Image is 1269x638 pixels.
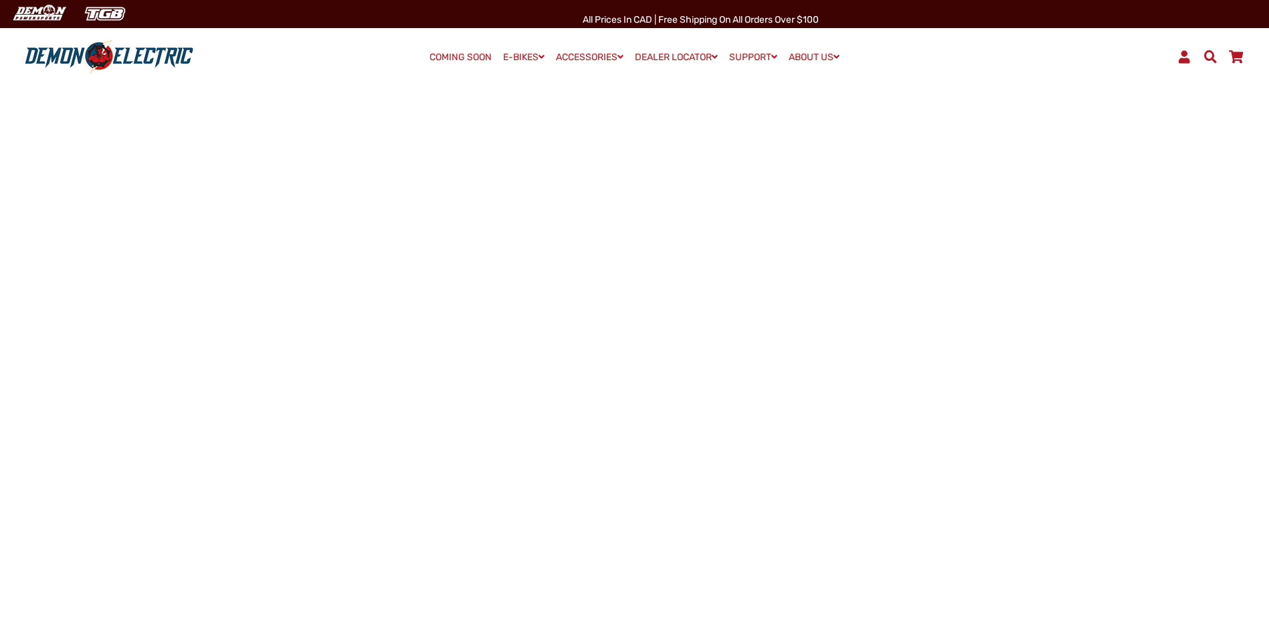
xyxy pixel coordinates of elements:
a: DEALER LOCATOR [630,47,722,67]
img: Demon Electric [7,3,71,25]
a: ABOUT US [784,47,844,67]
a: SUPPORT [724,47,782,67]
img: Demon Electric logo [20,39,198,74]
span: All Prices in CAD | Free shipping on all orders over $100 [583,14,819,25]
a: ACCESSORIES [551,47,628,67]
img: TGB Canada [78,3,132,25]
a: COMING SOON [425,48,496,67]
a: E-BIKES [498,47,549,67]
